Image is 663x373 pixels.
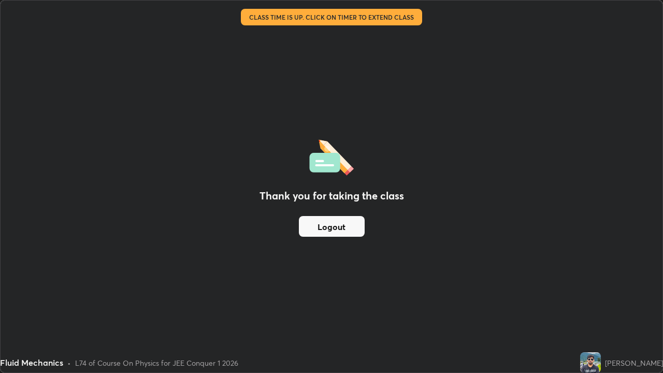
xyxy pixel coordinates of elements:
[260,188,404,204] h2: Thank you for taking the class
[75,357,238,368] div: L74 of Course On Physics for JEE Conquer 1 2026
[299,216,365,237] button: Logout
[605,357,663,368] div: [PERSON_NAME]
[309,136,354,176] img: offlineFeedback.1438e8b3.svg
[67,357,71,368] div: •
[580,352,601,373] img: b94a4ccbac2546dc983eb2139155ff30.jpg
